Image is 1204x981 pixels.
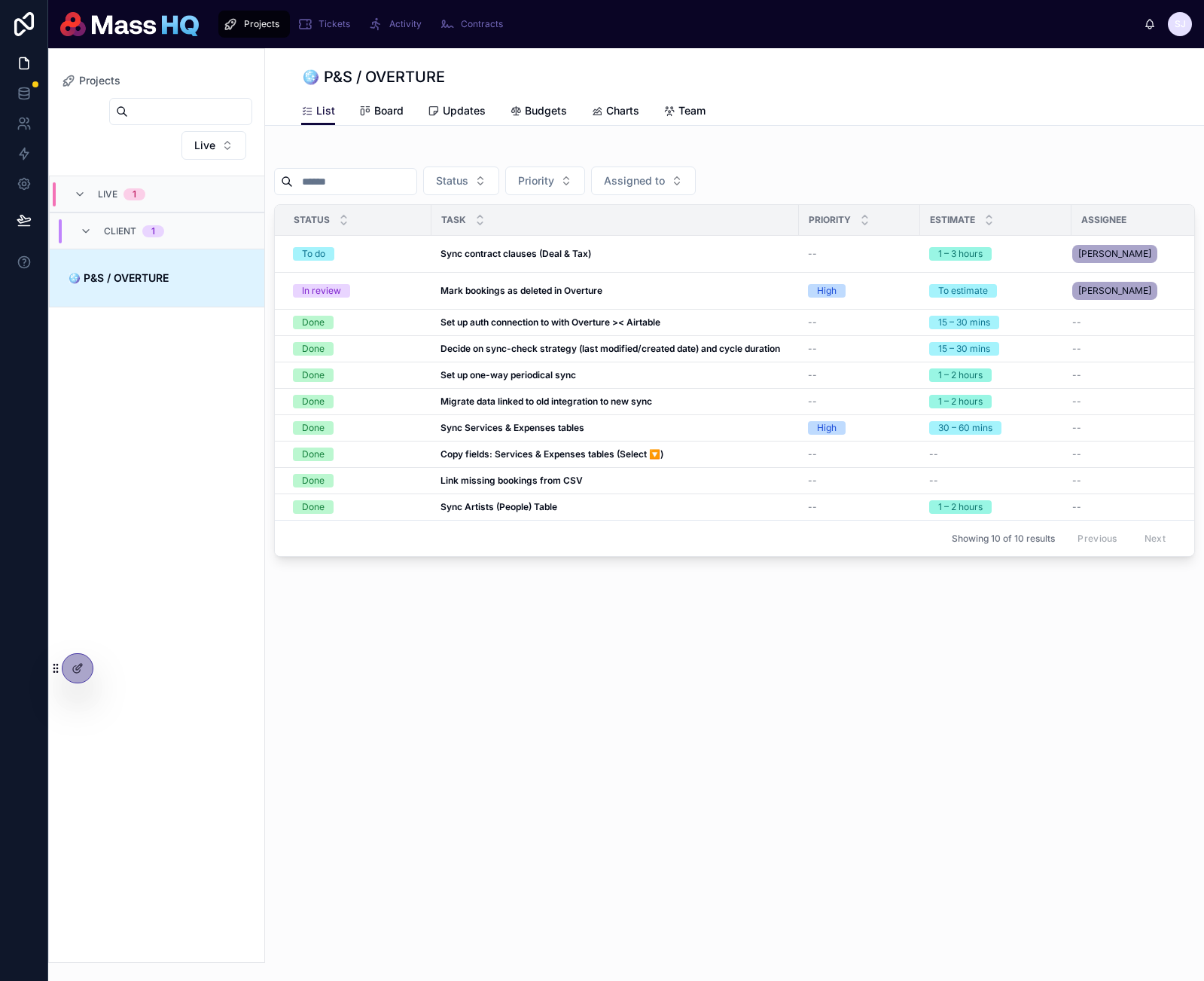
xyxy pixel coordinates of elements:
a: -- [1072,475,1196,487]
a: -- [808,396,911,408]
span: -- [1072,316,1081,329]
span: Estimate [930,214,975,226]
a: -- [1072,501,1196,513]
div: scrollable content [211,8,1144,41]
span: -- [808,475,817,487]
span: -- [808,501,817,513]
span: Charts [606,103,639,118]
span: Status [436,173,468,188]
a: -- [1072,448,1196,460]
a: Projects [218,11,290,38]
span: -- [808,448,817,460]
a: 15 – 30 mins [929,342,1062,356]
strong: Migrate data linked to old integration to new sync [440,396,652,407]
span: -- [929,448,938,460]
a: Activity [364,11,432,38]
a: 1 – 2 hours [929,500,1062,514]
a: Team [663,97,706,127]
span: -- [1072,343,1081,355]
span: Projects [79,73,120,88]
a: Done [293,474,422,487]
strong: Link missing bookings from CSV [440,475,583,486]
a: Migrate data linked to old integration to new sync [440,396,790,408]
span: Activity [389,18,422,30]
a: Decide on sync-check strategy (last modified/created date) and cycle duration [440,343,790,355]
div: High [817,284,837,298]
button: Select Button [181,131,246,160]
div: Done [302,421,325,435]
a: Tickets [293,11,361,38]
a: Charts [591,97,639,127]
a: Done [293,500,422,514]
a: Done [293,342,422,356]
div: 1 – 2 hours [938,368,983,382]
a: In review [293,284,422,298]
a: Done [293,421,422,435]
div: High [817,421,837,435]
div: 1 – 3 hours [938,247,983,261]
a: Link missing bookings from CSV [440,475,790,487]
div: Done [302,500,325,514]
a: Done [293,316,422,329]
strong: Set up auth connection to with Overture >< Airtable [440,316,660,328]
span: List [316,103,335,118]
a: Mark bookings as deleted in Overture [440,285,790,297]
span: Priority [518,173,554,188]
a: Updates [428,97,486,127]
a: -- [929,475,1062,487]
div: Done [302,368,325,382]
a: High [808,421,911,435]
span: Status [294,214,330,226]
div: 1 – 2 hours [938,395,983,408]
strong: Copy fields: Services & Expenses tables (Select 🔽) [440,448,663,460]
a: Sync Artists (People) Table [440,501,790,513]
a: Done [293,368,422,382]
a: -- [808,448,911,460]
strong: Mark bookings as deleted in Overture [440,285,602,296]
span: -- [1072,422,1081,434]
span: [PERSON_NAME] [1078,248,1151,260]
div: Done [302,342,325,356]
span: SJ [1175,18,1186,30]
a: -- [1072,422,1196,434]
span: Assigned to [604,173,665,188]
span: Client [104,225,136,237]
div: 15 – 30 mins [938,342,990,356]
span: -- [1072,501,1081,513]
div: 30 – 60 mins [938,421,992,435]
button: Select Button [591,167,696,195]
div: In review [302,284,341,298]
span: Board [374,103,404,118]
div: Done [302,316,325,329]
span: Team [678,103,706,118]
a: 1 – 3 hours [929,247,1062,261]
strong: 🪩 P&S / OVERTURE [68,271,169,284]
a: -- [1072,396,1196,408]
a: Budgets [510,97,567,127]
span: LIVE [98,188,117,200]
a: 30 – 60 mins [929,421,1062,435]
h1: 🪩 P&S / OVERTURE [301,66,445,87]
span: Budgets [525,103,567,118]
strong: Sync contract clauses (Deal & Tax) [440,248,591,259]
a: Contracts [435,11,514,38]
div: 1 [133,188,136,200]
span: -- [808,343,817,355]
a: -- [808,316,911,329]
a: 1 – 2 hours [929,368,1062,382]
span: Assignee [1081,214,1126,226]
div: 1 – 2 hours [938,500,983,514]
span: -- [808,316,817,329]
a: Set up one-way periodical sync [440,369,790,381]
a: -- [808,501,911,513]
a: -- [1072,343,1196,355]
span: -- [808,369,817,381]
button: Select Button [423,167,499,195]
strong: Decide on sync-check strategy (last modified/created date) and cycle duration [440,343,780,354]
a: -- [808,369,911,381]
a: To do [293,247,422,261]
span: Task [441,214,466,226]
a: [PERSON_NAME] [1072,279,1196,303]
a: List [301,97,335,126]
a: Set up auth connection to with Overture >< Airtable [440,316,790,329]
